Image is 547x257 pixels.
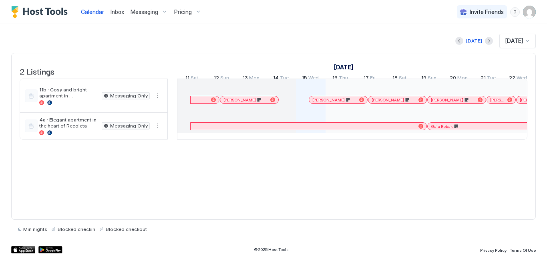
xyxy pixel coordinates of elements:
span: Thu [339,75,348,83]
span: Sat [399,75,406,83]
span: Terms Of Use [510,248,536,253]
button: More options [153,121,163,131]
span: Tue [487,75,496,83]
span: 16 [332,75,338,83]
a: October 16, 2025 [330,73,350,85]
a: October 11, 2025 [332,61,355,73]
button: Previous month [455,37,463,45]
span: 2 Listings [20,65,54,77]
span: Wed [517,75,527,83]
span: [PERSON_NAME] [490,97,504,103]
a: October 15, 2025 [300,73,321,85]
a: Calendar [81,8,104,16]
a: Inbox [111,8,124,16]
span: Tue [280,75,289,83]
span: [DATE] [505,37,523,45]
span: 14 [273,75,279,83]
span: Sun [428,75,436,83]
a: October 13, 2025 [241,73,261,85]
span: 13 [243,75,248,83]
span: [PERSON_NAME] [312,97,345,103]
span: Gaia Rebak [431,124,453,129]
a: Terms Of Use [510,245,536,254]
a: October 21, 2025 [479,73,498,85]
span: Blocked checkin [58,226,95,232]
span: © 2025 Host Tools [254,247,289,252]
span: Invite Friends [470,8,504,16]
a: October 17, 2025 [362,73,378,85]
div: User profile [523,6,536,18]
span: [PERSON_NAME] [223,97,256,103]
span: Wed [308,75,319,83]
span: Calendar [81,8,104,15]
div: [DATE] [466,37,482,45]
span: 11b · Cosy and bright apartment in [GEOGRAPHIC_DATA] [39,87,99,99]
div: menu [153,121,163,131]
a: October 19, 2025 [419,73,438,85]
a: Privacy Policy [480,245,507,254]
span: 11 [185,75,189,83]
span: Min nights [23,226,47,232]
button: [DATE] [465,36,483,46]
span: [PERSON_NAME] [372,97,404,103]
div: menu [510,7,520,17]
span: Messaging [131,8,158,16]
span: 12 [214,75,219,83]
span: Privacy Policy [480,248,507,253]
span: Mon [249,75,259,83]
span: Inbox [111,8,124,15]
span: 22 [509,75,515,83]
span: 17 [364,75,369,83]
a: October 11, 2025 [183,73,200,85]
a: Google Play Store [38,246,62,253]
a: October 14, 2025 [271,73,291,85]
span: Mon [457,75,468,83]
a: October 18, 2025 [390,73,408,85]
span: 19 [421,75,426,83]
a: October 20, 2025 [448,73,470,85]
span: 18 [392,75,398,83]
a: App Store [11,246,35,253]
button: More options [153,91,163,101]
span: Sun [220,75,229,83]
span: 15 [302,75,307,83]
span: 4a · Elegant apartment in the heart of Recoleta [39,117,99,129]
span: Blocked checkout [106,226,147,232]
a: October 22, 2025 [507,73,529,85]
button: Next month [485,37,493,45]
span: Pricing [174,8,192,16]
a: Host Tools Logo [11,6,71,18]
span: Sat [191,75,198,83]
span: 21 [481,75,486,83]
span: Fri [370,75,376,83]
span: 20 [450,75,456,83]
a: October 12, 2025 [212,73,231,85]
div: menu [153,91,163,101]
span: [PERSON_NAME] [431,97,463,103]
